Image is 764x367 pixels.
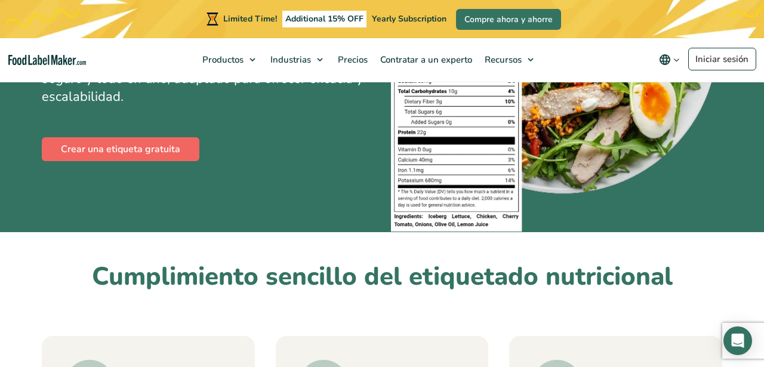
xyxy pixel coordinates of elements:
[334,54,369,66] span: Precios
[199,54,245,66] span: Productos
[196,38,261,81] a: Productos
[282,11,366,27] span: Additional 15% OFF
[42,261,722,294] h2: Cumplimiento sencillo del etiquetado nutricional
[456,9,561,30] a: Compre ahora y ahorre
[688,48,756,70] a: Iniciar sesión
[479,38,540,81] a: Recursos
[42,137,199,161] a: Crear una etiqueta gratuita
[377,54,473,66] span: Contratar a un experto
[372,13,446,24] span: Yearly Subscription
[374,38,476,81] a: Contratar a un experto
[723,326,752,355] div: Open Intercom Messenger
[481,54,523,66] span: Recursos
[223,13,277,24] span: Limited Time!
[264,38,329,81] a: Industrias
[332,38,371,81] a: Precios
[267,54,312,66] span: Industrias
